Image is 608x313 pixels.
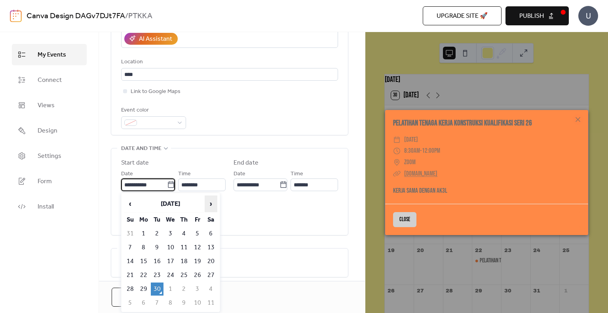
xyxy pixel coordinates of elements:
[12,145,87,167] a: Settings
[151,283,163,296] td: 30
[404,170,437,178] a: [DOMAIN_NAME]
[151,213,163,226] th: Tu
[121,57,336,67] div: Location
[124,296,137,309] td: 5
[178,296,190,309] td: 9
[38,50,66,60] span: My Events
[393,145,401,157] div: ​
[131,87,180,97] span: Link to Google Maps
[151,269,163,282] td: 23
[124,213,137,226] th: Su
[404,147,420,155] span: 8:30am
[137,296,150,309] td: 6
[393,157,401,168] div: ​
[38,177,52,186] span: Form
[393,119,532,128] a: Pelatihan Tenaga Kerja Konstruksi Kualifikasi Seri 26
[164,241,177,254] td: 10
[205,283,217,296] td: 4
[191,283,204,296] td: 3
[205,255,217,268] td: 20
[137,227,150,240] td: 1
[191,269,204,282] td: 26
[38,101,55,110] span: Views
[291,169,303,179] span: Time
[519,11,544,21] span: Publish
[121,169,133,179] span: Date
[205,241,217,254] td: 13
[505,6,569,25] button: Publish
[191,241,204,254] td: 12
[191,296,204,309] td: 10
[151,296,163,309] td: 7
[234,169,245,179] span: Date
[404,134,418,146] span: [DATE]
[164,227,177,240] td: 3
[164,255,177,268] td: 17
[164,296,177,309] td: 8
[205,227,217,240] td: 6
[437,11,488,21] span: Upgrade site 🚀
[178,255,190,268] td: 18
[178,169,191,179] span: Time
[12,69,87,91] a: Connect
[423,6,502,25] button: Upgrade site 🚀
[191,255,204,268] td: 19
[12,171,87,192] a: Form
[10,9,22,22] img: logo
[12,120,87,141] a: Design
[124,196,136,212] span: ‹
[578,6,598,26] div: U
[422,147,440,155] span: 12:00pm
[137,269,150,282] td: 22
[12,44,87,65] a: My Events
[121,106,184,115] div: Event color
[205,296,217,309] td: 11
[205,196,217,212] span: ›
[178,241,190,254] td: 11
[124,255,137,268] td: 14
[178,213,190,226] th: Th
[137,241,150,254] td: 8
[137,213,150,226] th: Mo
[234,158,258,168] div: End date
[178,227,190,240] td: 4
[128,9,152,24] b: PTKKA
[12,95,87,116] a: Views
[137,255,150,268] td: 15
[124,269,137,282] td: 21
[27,9,125,24] a: Canva Design DAGv7DJt7FA
[385,186,588,196] div: Kerja sama dengan AK3L
[178,283,190,296] td: 2
[121,158,149,168] div: Start date
[112,288,163,307] button: Cancel
[124,227,137,240] td: 31
[164,283,177,296] td: 1
[191,227,204,240] td: 5
[38,202,54,212] span: Install
[12,196,87,217] a: Install
[404,157,416,168] span: Zoom
[38,76,62,85] span: Connect
[124,241,137,254] td: 7
[151,227,163,240] td: 2
[191,213,204,226] th: Fr
[393,212,416,227] button: Close
[205,269,217,282] td: 27
[164,269,177,282] td: 24
[137,195,204,212] th: [DATE]
[164,213,177,226] th: We
[124,33,178,45] button: AI Assistant
[420,147,422,155] span: -
[151,241,163,254] td: 9
[139,34,172,44] div: AI Assistant
[393,168,401,180] div: ​
[38,126,57,136] span: Design
[125,9,128,24] b: /
[178,269,190,282] td: 25
[38,152,61,161] span: Settings
[393,134,401,146] div: ​
[205,213,217,226] th: Sa
[137,283,150,296] td: 29
[121,144,161,154] span: Date and time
